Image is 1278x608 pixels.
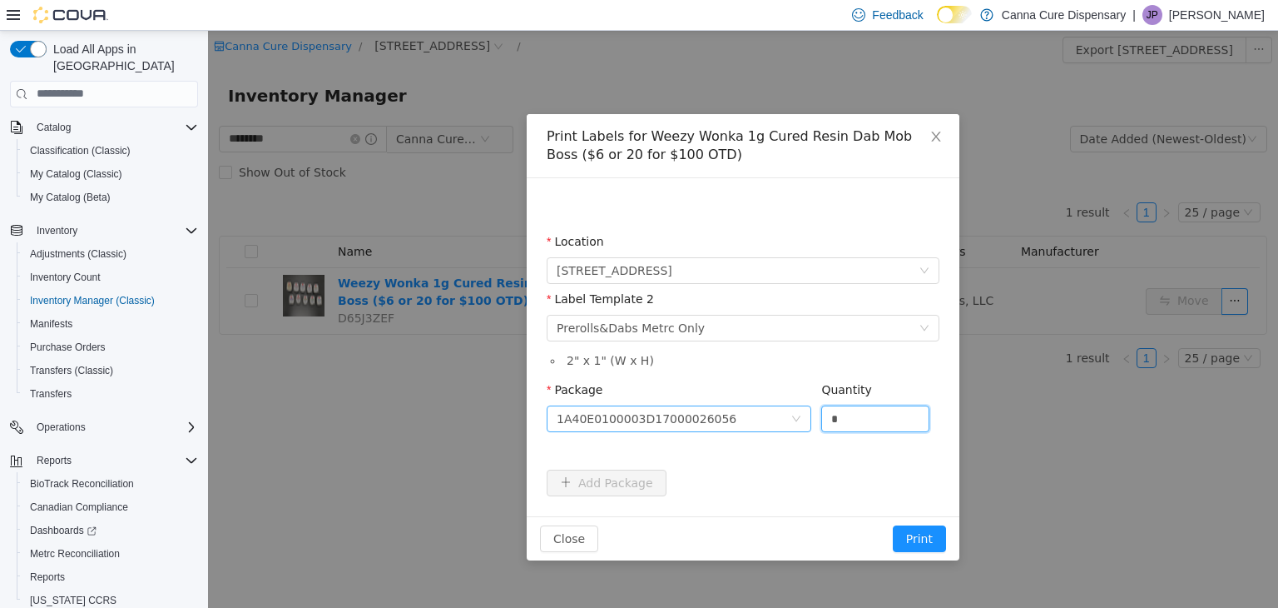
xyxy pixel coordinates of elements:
span: Adjustments (Classic) [30,247,126,261]
button: Classification (Classic) [17,139,205,162]
button: Canadian Compliance [17,496,205,519]
p: | [1132,5,1136,25]
span: Operations [30,417,198,437]
label: Quantity [613,352,664,366]
input: Quantity [614,376,721,401]
a: Inventory Count [23,267,107,287]
a: Adjustments (Classic) [23,244,133,264]
span: Catalog [37,121,71,134]
img: Cova [33,7,108,23]
button: Inventory [3,219,205,242]
span: Inventory Count [30,271,101,284]
span: [US_STATE] CCRS [30,594,116,607]
span: Manifests [30,317,72,331]
span: Feedback [872,7,923,23]
span: Metrc Reconciliation [30,547,120,561]
button: Inventory [30,221,84,241]
a: BioTrack Reconciliation [23,474,141,494]
label: Package [339,352,394,366]
span: Load All Apps in [GEOGRAPHIC_DATA] [47,41,198,74]
a: Dashboards [17,519,205,542]
button: Manifests [17,312,205,336]
i: icon: close [721,99,735,112]
span: Catalog [30,117,198,137]
button: Transfers [17,382,205,406]
a: Dashboards [23,521,103,541]
a: Transfers [23,384,78,404]
div: Prerolls&Dabs Metrc Only [349,285,497,310]
a: My Catalog (Beta) [23,187,117,207]
span: BioTrack Reconciliation [23,474,198,494]
span: Operations [37,421,86,434]
span: 1023 E. 6th Ave [349,227,464,252]
span: Dashboards [23,521,198,541]
span: Transfers [30,387,72,401]
button: Close [705,83,751,130]
span: Reports [23,567,198,587]
span: Inventory Count [23,267,198,287]
span: Canadian Compliance [23,497,198,517]
button: Reports [30,451,78,471]
button: Reports [17,566,205,589]
span: Inventory Manager (Classic) [30,294,155,307]
span: Classification (Classic) [30,144,131,157]
span: Manifests [23,314,198,334]
span: Reports [30,451,198,471]
span: Dark Mode [937,23,938,24]
button: My Catalog (Beta) [17,186,205,209]
a: Metrc Reconciliation [23,544,126,564]
button: Inventory Count [17,266,205,289]
div: 1A40E0100003D17000026056 [349,376,528,401]
i: icon: down [711,235,721,247]
span: Classification (Classic) [23,141,198,161]
button: icon: plusAdd Package [339,439,458,466]
span: Reports [37,454,72,467]
span: My Catalog (Classic) [30,167,122,181]
button: Metrc Reconciliation [17,542,205,566]
span: Transfers (Classic) [23,361,198,381]
button: Close [332,495,390,521]
button: Inventory Manager (Classic) [17,289,205,312]
span: BioTrack Reconciliation [30,477,134,491]
span: Dashboards [30,524,97,537]
a: Inventory Manager (Classic) [23,291,161,311]
a: My Catalog (Classic) [23,164,129,184]
button: Reports [3,449,205,472]
button: Catalog [3,116,205,139]
a: Purchase Orders [23,337,112,357]
span: Inventory [30,221,198,241]
span: Metrc Reconciliation [23,544,198,564]
button: My Catalog (Classic) [17,162,205,186]
span: My Catalog (Beta) [23,187,198,207]
a: Classification (Classic) [23,141,137,161]
button: BioTrack Reconciliation [17,472,205,496]
label: Label Template 2 [339,262,446,275]
a: Manifests [23,314,79,334]
span: Transfers (Classic) [30,364,113,377]
span: Transfers [23,384,198,404]
span: Reports [30,571,65,584]
span: My Catalog (Beta) [30,191,111,204]
a: Transfers (Classic) [23,361,120,381]
p: Canna Cure Dispensary [1002,5,1126,25]
div: James Pasmore [1142,5,1162,25]
input: Dark Mode [937,6,972,23]
button: Catalog [30,117,77,137]
i: icon: down [583,383,593,395]
span: Purchase Orders [23,337,198,357]
a: Canadian Compliance [23,497,135,517]
span: Adjustments (Classic) [23,244,198,264]
i: icon: down [711,292,721,304]
button: Transfers (Classic) [17,359,205,382]
a: Reports [23,567,72,587]
button: Print [685,495,738,521]
p: [PERSON_NAME] [1169,5,1265,25]
span: JP [1147,5,1158,25]
span: Purchase Orders [30,341,106,354]
button: Adjustments (Classic) [17,242,205,266]
button: Operations [30,417,92,437]
button: Operations [3,416,205,439]
span: Inventory [37,224,77,237]
button: Purchase Orders [17,336,205,359]
div: Print Labels for Weezy Wonka 1g Cured Resin Dab Mob Boss ($6 or 20 for $100 OTD) [339,97,731,133]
